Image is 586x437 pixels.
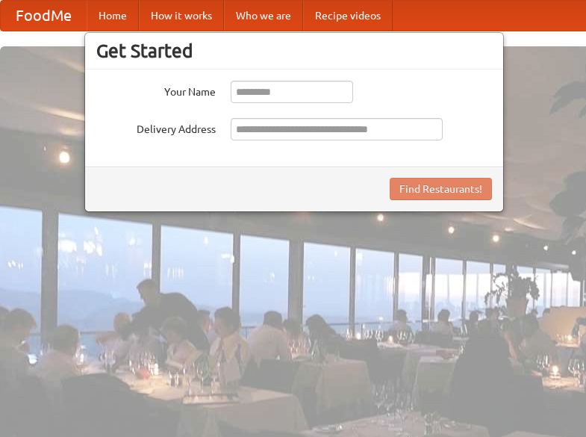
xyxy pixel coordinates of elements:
[1,1,87,31] a: FoodMe
[390,178,492,200] button: Find Restaurants!
[224,1,303,31] a: Who we are
[87,1,139,31] a: Home
[139,1,224,31] a: How it works
[96,81,216,99] label: Your Name
[303,1,393,31] a: Recipe videos
[96,40,492,62] h3: Get Started
[96,118,216,137] label: Delivery Address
